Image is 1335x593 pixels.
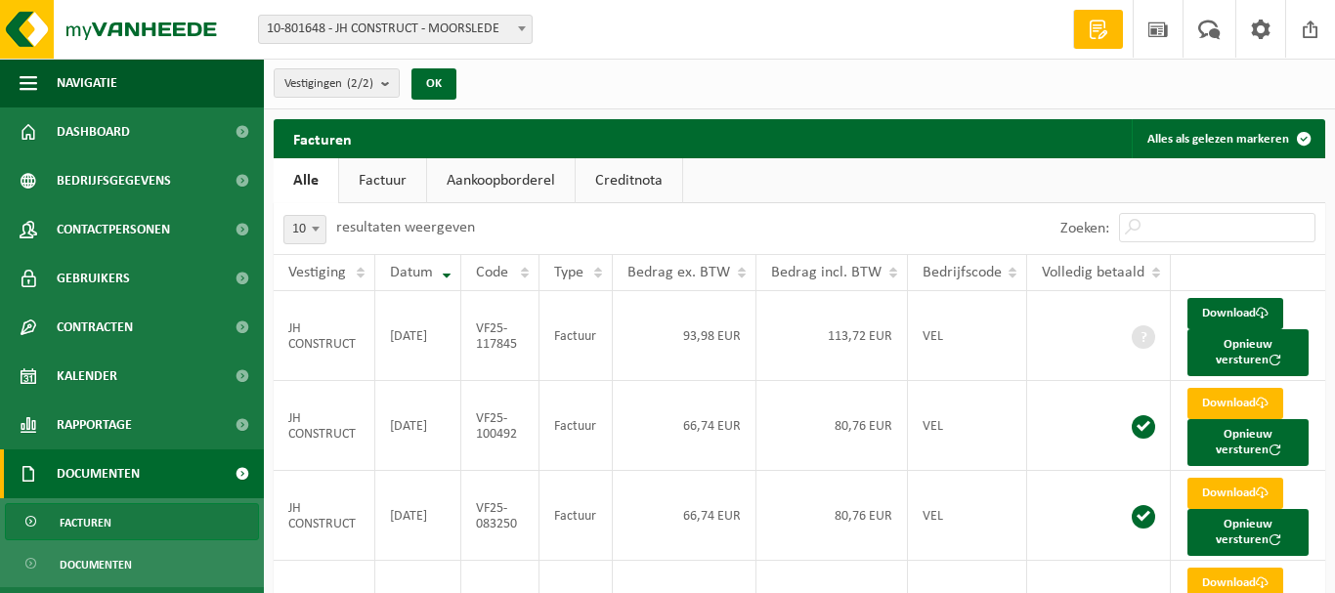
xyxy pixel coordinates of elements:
[539,291,613,381] td: Factuur
[258,15,533,44] span: 10-801648 - JH CONSTRUCT - MOORSLEDE
[908,471,1028,561] td: VEL
[57,205,170,254] span: Contactpersonen
[283,215,326,244] span: 10
[57,449,140,498] span: Documenten
[60,546,132,583] span: Documenten
[461,291,539,381] td: VF25-117845
[411,68,456,100] button: OK
[756,381,908,471] td: 80,76 EUR
[1187,388,1283,419] a: Download
[427,158,575,203] a: Aankoopborderel
[274,68,400,98] button: Vestigingen(2/2)
[576,158,682,203] a: Creditnota
[5,545,259,582] a: Documenten
[908,381,1028,471] td: VEL
[57,59,117,107] span: Navigatie
[274,119,371,157] h2: Facturen
[274,158,338,203] a: Alle
[1187,298,1283,329] a: Download
[347,77,373,90] count: (2/2)
[339,158,426,203] a: Factuur
[5,503,259,540] a: Facturen
[284,216,325,243] span: 10
[57,352,117,401] span: Kalender
[1187,478,1283,509] a: Download
[923,265,1002,280] span: Bedrijfscode
[539,471,613,561] td: Factuur
[375,381,460,471] td: [DATE]
[1187,329,1309,376] button: Opnieuw versturen
[1132,119,1323,158] button: Alles als gelezen markeren
[288,265,346,280] span: Vestiging
[908,291,1028,381] td: VEL
[390,265,433,280] span: Datum
[613,471,756,561] td: 66,74 EUR
[771,265,882,280] span: Bedrag incl. BTW
[476,265,508,280] span: Code
[60,504,111,541] span: Facturen
[274,381,375,471] td: JH CONSTRUCT
[613,381,756,471] td: 66,74 EUR
[336,220,475,235] label: resultaten weergeven
[461,471,539,561] td: VF25-083250
[461,381,539,471] td: VF25-100492
[613,291,756,381] td: 93,98 EUR
[375,291,460,381] td: [DATE]
[284,69,373,99] span: Vestigingen
[1060,221,1109,236] label: Zoeken:
[756,291,908,381] td: 113,72 EUR
[274,291,375,381] td: JH CONSTRUCT
[1187,419,1309,466] button: Opnieuw versturen
[57,303,133,352] span: Contracten
[259,16,532,43] span: 10-801648 - JH CONSTRUCT - MOORSLEDE
[627,265,730,280] span: Bedrag ex. BTW
[57,107,130,156] span: Dashboard
[57,254,130,303] span: Gebruikers
[1042,265,1144,280] span: Volledig betaald
[375,471,460,561] td: [DATE]
[756,471,908,561] td: 80,76 EUR
[554,265,583,280] span: Type
[57,401,132,449] span: Rapportage
[274,471,375,561] td: JH CONSTRUCT
[539,381,613,471] td: Factuur
[57,156,171,205] span: Bedrijfsgegevens
[1187,509,1309,556] button: Opnieuw versturen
